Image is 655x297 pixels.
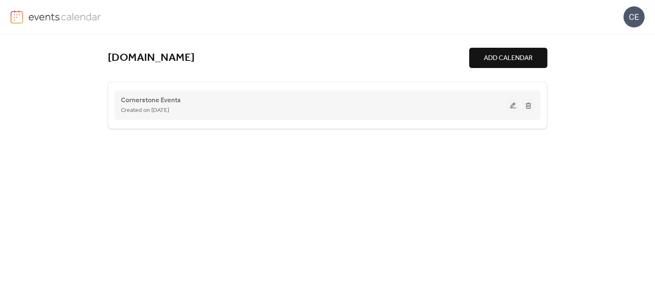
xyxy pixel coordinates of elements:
[121,106,169,116] span: Created on [DATE]
[108,51,195,65] a: [DOMAIN_NAME]
[11,10,23,24] img: logo
[28,10,101,23] img: logo-type
[121,98,181,103] a: Cornerstone Events
[484,53,532,63] span: ADD CALENDAR
[121,95,181,106] span: Cornerstone Events
[469,48,547,68] button: ADD CALENDAR
[623,6,644,27] div: CE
